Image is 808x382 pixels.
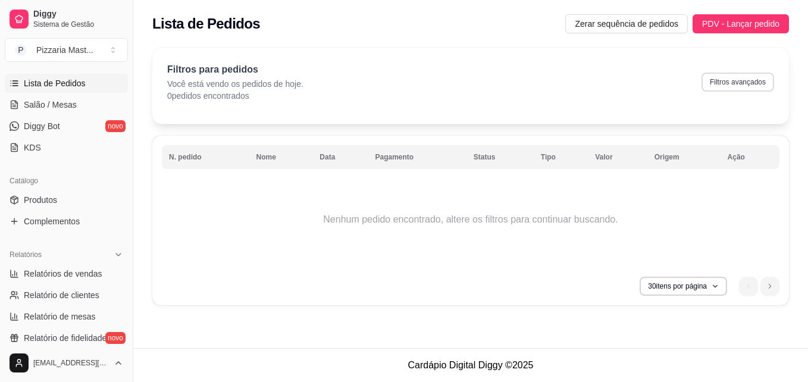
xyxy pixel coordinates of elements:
span: Relatórios [10,250,42,259]
th: Tipo [534,145,588,169]
a: Complementos [5,212,128,231]
a: Relatórios de vendas [5,264,128,283]
th: Ação [721,145,779,169]
a: Relatório de fidelidadenovo [5,328,128,347]
button: Filtros avançados [701,73,774,92]
button: [EMAIL_ADDRESS][DOMAIN_NAME] [5,349,128,377]
span: Complementos [24,215,80,227]
th: Data [312,145,368,169]
a: Diggy Botnovo [5,117,128,136]
th: Nome [249,145,313,169]
a: Relatório de clientes [5,286,128,305]
span: Lista de Pedidos [24,77,86,89]
span: Relatório de mesas [24,311,96,322]
button: Select a team [5,38,128,62]
span: [EMAIL_ADDRESS][DOMAIN_NAME] [33,358,109,368]
span: Salão / Mesas [24,99,77,111]
footer: Cardápio Digital Diggy © 2025 [133,348,808,382]
a: Relatório de mesas [5,307,128,326]
span: PDV - Lançar pedido [702,17,779,30]
span: P [15,44,27,56]
div: Catálogo [5,171,128,190]
td: Nenhum pedido encontrado, altere os filtros para continuar buscando. [162,172,779,267]
div: Pizzaria Mast ... [36,44,93,56]
a: Produtos [5,190,128,209]
a: DiggySistema de Gestão [5,5,128,33]
p: Filtros para pedidos [167,62,303,77]
span: Zerar sequência de pedidos [575,17,678,30]
th: Status [466,145,534,169]
th: Origem [647,145,721,169]
span: Diggy Bot [24,120,60,132]
button: 30itens por página [640,277,727,296]
a: Lista de Pedidos [5,74,128,93]
button: Zerar sequência de pedidos [565,14,688,33]
span: Relatórios de vendas [24,268,102,280]
span: Relatório de fidelidade [24,332,107,344]
li: next page button [760,277,779,296]
th: Pagamento [368,145,466,169]
th: N. pedido [162,145,249,169]
th: Valor [588,145,647,169]
p: Você está vendo os pedidos de hoje. [167,78,303,90]
span: Diggy [33,9,123,20]
a: Salão / Mesas [5,95,128,114]
p: 0 pedidos encontrados [167,90,303,102]
nav: pagination navigation [733,271,785,302]
a: KDS [5,138,128,157]
button: PDV - Lançar pedido [693,14,789,33]
h2: Lista de Pedidos [152,14,260,33]
span: Relatório de clientes [24,289,99,301]
span: Produtos [24,194,57,206]
span: Sistema de Gestão [33,20,123,29]
span: KDS [24,142,41,154]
